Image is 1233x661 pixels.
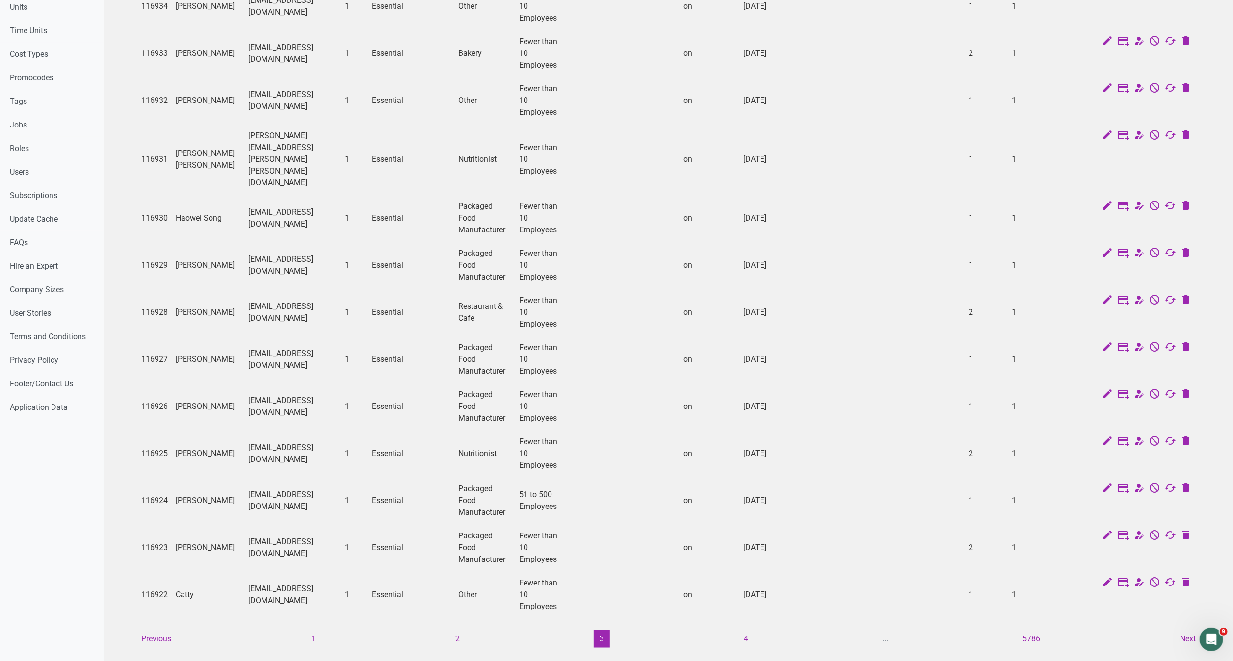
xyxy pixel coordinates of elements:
td: [PERSON_NAME] [PERSON_NAME] [172,124,245,195]
td: on [680,430,739,477]
a: Cancel Subscription [1149,389,1160,402]
a: Cancel Subscription [1149,295,1160,307]
a: Change Auto Renewal [1164,201,1176,213]
td: [EMAIL_ADDRESS][DOMAIN_NAME] [245,242,341,289]
a: Delete User [1180,83,1192,96]
td: [DATE] [739,195,785,242]
a: Edit [1102,83,1113,96]
td: [PERSON_NAME] [172,77,245,124]
td: on [680,195,739,242]
button: 2 [449,630,466,648]
a: Delete User [1180,130,1192,143]
td: [PERSON_NAME] [172,336,245,383]
td: [EMAIL_ADDRESS][DOMAIN_NAME] [245,477,341,524]
td: 1 [341,124,368,195]
td: 51 to 500 Employees [515,477,566,524]
td: 1 [1008,430,1062,477]
a: Cancel Subscription [1149,577,1160,590]
td: [PERSON_NAME][EMAIL_ADDRESS][PERSON_NAME][PERSON_NAME][DOMAIN_NAME] [245,124,341,195]
td: 1 [965,336,1008,383]
td: on [680,383,739,430]
td: Essential [368,383,410,430]
td: [DATE] [739,77,785,124]
a: Edit Subscription [1117,83,1129,96]
a: Change Account Type [1133,201,1145,213]
td: Essential [368,524,410,571]
td: Essential [368,242,410,289]
td: 1 [965,242,1008,289]
td: [PERSON_NAME] [172,242,245,289]
td: 1 [341,477,368,524]
td: 1 [341,336,368,383]
td: Packaged Food Manufacturer [455,477,516,524]
td: Packaged Food Manufacturer [455,383,516,430]
a: Edit Subscription [1117,36,1129,49]
a: Edit Subscription [1117,530,1129,543]
a: Edit Subscription [1117,342,1129,355]
td: 1 [1008,477,1062,524]
td: [DATE] [739,383,785,430]
a: Delete User [1180,436,1192,449]
td: 1 [341,289,368,336]
td: 1 [1008,289,1062,336]
td: Fewer than 10 Employees [515,336,566,383]
td: 1 [1008,30,1062,77]
td: 1 [965,477,1008,524]
a: Cancel Subscription [1149,130,1160,143]
a: Edit Subscription [1117,130,1129,143]
li: ... [883,633,889,645]
span: 9 [1220,628,1228,636]
a: Cancel Subscription [1149,248,1160,260]
td: 1 [1008,195,1062,242]
td: Fewer than 10 Employees [515,524,566,571]
a: Edit [1102,342,1113,355]
td: 1 [1008,336,1062,383]
a: Edit [1102,389,1113,402]
td: 1 [341,383,368,430]
td: [EMAIL_ADDRESS][DOMAIN_NAME] [245,30,341,77]
a: Cancel Subscription [1149,83,1160,96]
iframe: Intercom live chat [1200,628,1223,651]
td: Restaurant & Cafe [455,289,516,336]
a: Edit [1102,36,1113,49]
td: [PERSON_NAME] [172,30,245,77]
td: Other [455,571,516,618]
td: 116924 [137,477,172,524]
a: Change Account Type [1133,83,1145,96]
td: on [680,124,739,195]
td: 1 [1008,524,1062,571]
td: on [680,77,739,124]
a: Edit [1102,248,1113,260]
td: Essential [368,289,410,336]
td: 1 [965,195,1008,242]
a: Change Account Type [1133,295,1145,307]
td: Fewer than 10 Employees [515,195,566,242]
td: Catty [172,571,245,618]
td: Essential [368,477,410,524]
a: Change Auto Renewal [1164,36,1176,49]
td: 1 [1008,124,1062,195]
td: Fewer than 10 Employees [515,571,566,618]
a: Change Auto Renewal [1164,295,1176,307]
a: Change Account Type [1133,436,1145,449]
td: Essential [368,430,410,477]
td: Fewer than 10 Employees [515,124,566,195]
a: Edit Subscription [1117,436,1129,449]
td: on [680,30,739,77]
a: Change Auto Renewal [1164,436,1176,449]
a: Delete User [1180,295,1192,307]
a: Edit [1102,436,1113,449]
td: 1 [1008,77,1062,124]
td: [PERSON_NAME] [172,524,245,571]
a: Edit Subscription [1117,389,1129,402]
a: Change Account Type [1133,577,1145,590]
div: Page navigation example [137,630,1200,648]
a: Edit [1102,530,1113,543]
td: 116929 [137,242,172,289]
td: 2 [965,430,1008,477]
a: Change Account Type [1133,389,1145,402]
button: 5786 [1017,630,1046,648]
td: 1 [341,242,368,289]
td: 1 [1008,242,1062,289]
td: [DATE] [739,430,785,477]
